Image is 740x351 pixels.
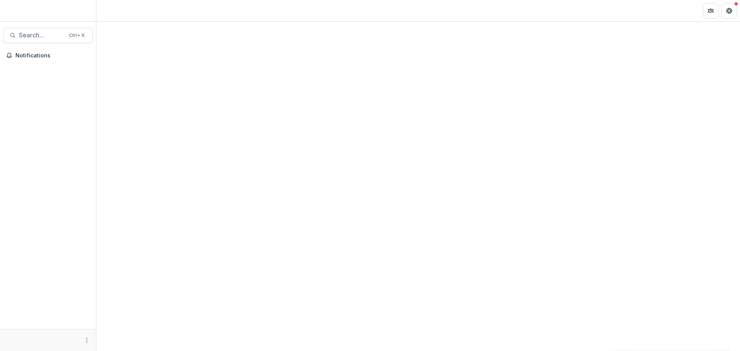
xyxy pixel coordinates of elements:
[99,5,132,16] nav: breadcrumb
[3,28,93,43] button: Search...
[67,31,86,40] div: Ctrl + K
[19,32,64,39] span: Search...
[3,49,93,62] button: Notifications
[82,336,91,345] button: More
[721,3,737,18] button: Get Help
[703,3,718,18] button: Partners
[15,52,90,59] span: Notifications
